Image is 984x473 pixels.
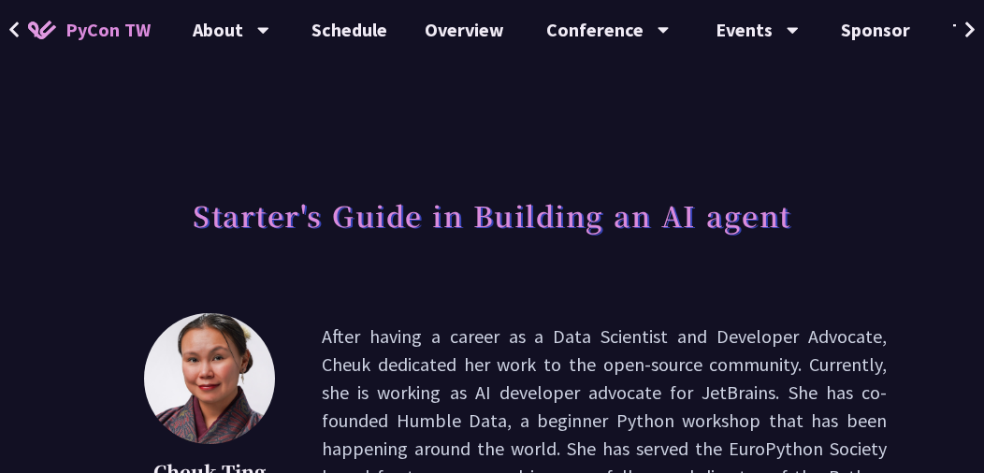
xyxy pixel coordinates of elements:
[144,313,275,444] img: Cheuk Ting Ho
[193,187,791,243] h1: Starter's Guide in Building an AI agent
[65,16,151,44] span: PyCon TW
[9,7,169,53] a: PyCon TW
[28,21,56,39] img: Home icon of PyCon TW 2025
